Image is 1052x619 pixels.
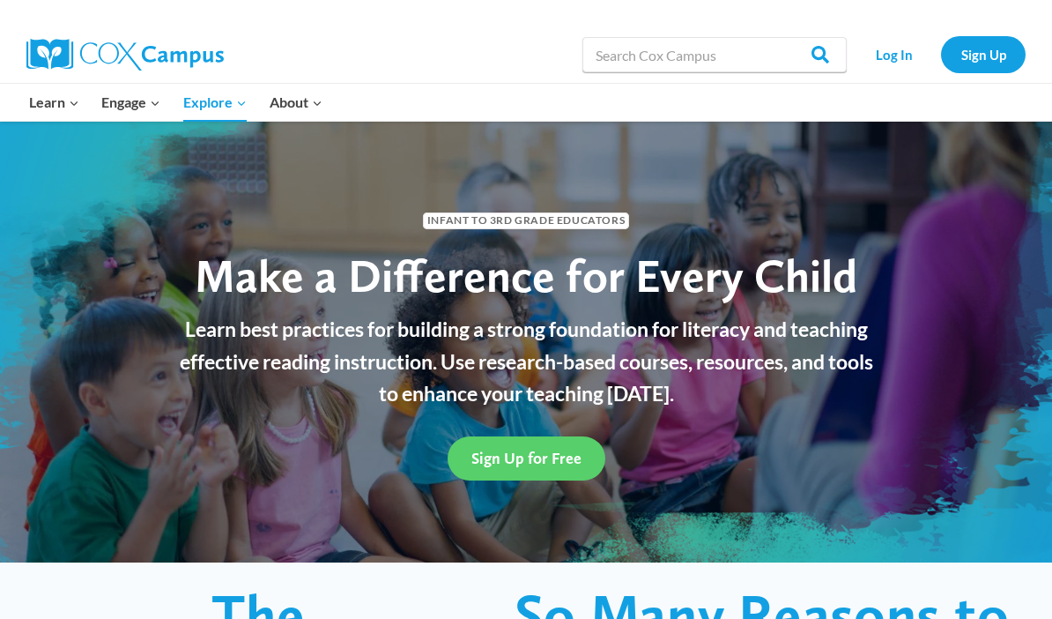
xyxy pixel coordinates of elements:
[448,436,605,480] a: Sign Up for Free
[18,84,333,121] nav: Primary Navigation
[183,91,247,114] span: Explore
[169,313,883,410] p: Learn best practices for building a strong foundation for literacy and teaching effective reading...
[29,91,79,114] span: Learn
[270,91,322,114] span: About
[856,36,1026,72] nav: Secondary Navigation
[471,449,582,467] span: Sign Up for Free
[26,39,224,71] img: Cox Campus
[423,213,629,229] span: Infant to 3rd Grade Educators
[582,37,847,72] input: Search Cox Campus
[195,248,857,303] span: Make a Difference for Every Child
[101,91,160,114] span: Engage
[856,36,932,72] a: Log In
[941,36,1026,72] a: Sign Up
